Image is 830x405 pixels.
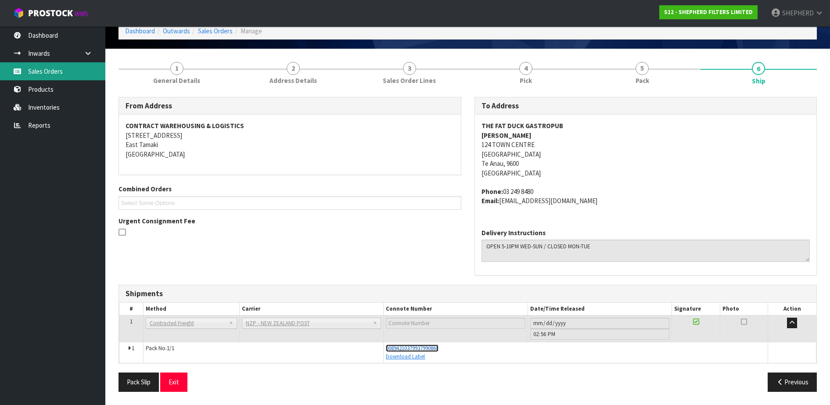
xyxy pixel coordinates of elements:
[153,76,200,85] span: General Details
[520,76,532,85] span: Pick
[239,303,384,315] th: Carrier
[160,373,187,391] button: Exit
[386,344,438,352] a: 00894210379937990860
[768,303,816,315] th: Action
[132,344,134,352] span: 1
[126,121,454,159] address: [STREET_ADDRESS] East Tamaki [GEOGRAPHIC_DATA]
[126,122,244,130] strong: CONTRACT WAREHOUSING & LOGISTICS
[119,216,195,226] label: Urgent Consignment Fee
[752,76,765,86] span: Ship
[752,62,765,75] span: 6
[269,76,317,85] span: Address Details
[150,318,225,329] span: Contracted Freight
[386,353,425,360] a: Download Label
[672,303,720,315] th: Signature
[519,62,532,75] span: 4
[636,76,649,85] span: Pack
[130,318,133,325] span: 1
[13,7,24,18] img: cube-alt.png
[481,187,810,206] address: 03 249 8480 [EMAIL_ADDRESS][DOMAIN_NAME]
[664,8,753,16] strong: S12 - SHEPHERD FILTERS LIMITED
[481,102,810,110] h3: To Address
[386,318,525,329] input: Connote Number
[143,342,384,363] td: Pack No.
[383,76,436,85] span: Sales Order Lines
[28,7,73,19] span: ProStock
[170,62,183,75] span: 1
[126,290,810,298] h3: Shipments
[768,373,817,391] button: Previous
[720,303,768,315] th: Photo
[198,27,233,35] a: Sales Orders
[528,303,672,315] th: Date/Time Released
[481,121,810,178] address: 124 TOWN CENTRE [GEOGRAPHIC_DATA] Te Anau, 9600 [GEOGRAPHIC_DATA]
[75,10,88,18] small: WMS
[119,373,159,391] button: Pack Slip
[119,90,817,398] span: Ship
[119,184,172,194] label: Combined Orders
[481,197,499,205] strong: email
[481,187,503,196] strong: phone
[119,303,144,315] th: #
[143,303,239,315] th: Method
[287,62,300,75] span: 2
[636,62,649,75] span: 5
[126,102,454,110] h3: From Address
[241,27,262,35] span: Manage
[163,27,190,35] a: Outwards
[481,228,546,237] label: Delivery Instructions
[403,62,416,75] span: 3
[384,303,528,315] th: Connote Number
[481,131,532,140] strong: [PERSON_NAME]
[167,344,174,352] span: 1/1
[125,27,155,35] a: Dashboard
[481,122,563,130] strong: THE FAT DUCK GASTROPUB
[246,318,370,329] span: NZP - NEW ZEALAND POST
[782,9,814,17] span: SHEPHERD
